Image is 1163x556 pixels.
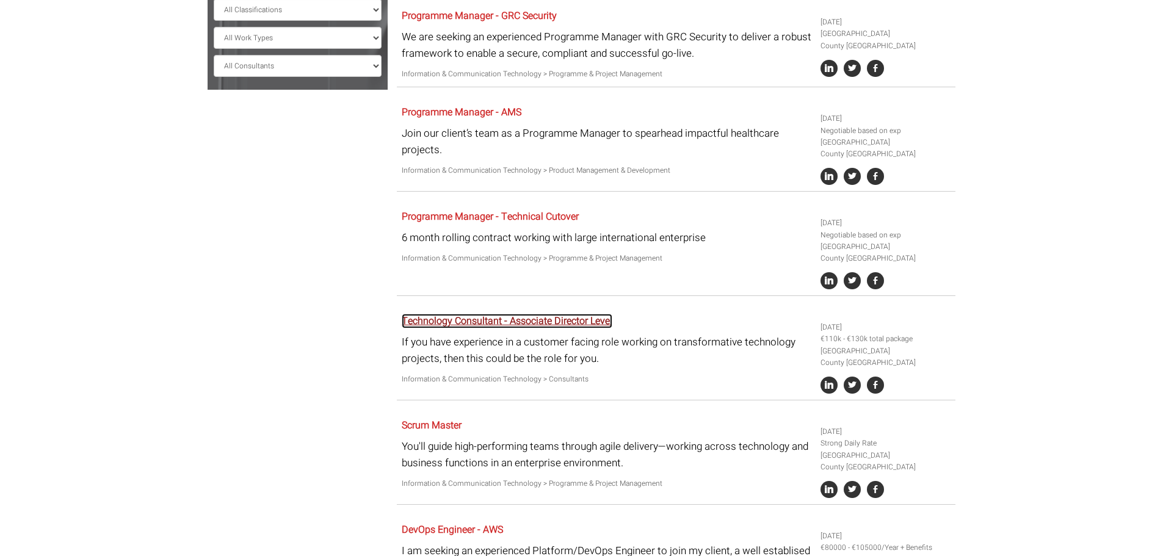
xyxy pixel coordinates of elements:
[402,9,557,23] a: Programme Manager - GRC Security
[402,229,811,246] p: 6 month rolling contract working with large international enterprise
[402,522,503,537] a: DevOps Engineer - AWS
[402,314,612,328] a: Technology Consultant - Associate Director Level
[402,478,811,489] p: Information & Communication Technology > Programme & Project Management
[821,125,951,137] li: Negotiable based on exp
[402,253,811,264] p: Information & Communication Technology > Programme & Project Management
[821,530,951,542] li: [DATE]
[402,438,811,471] p: You'll guide high-performing teams through agile delivery—working across technology and business ...
[402,334,811,367] p: If you have experience in a customer facing role working on transformative technology projects, t...
[402,165,811,176] p: Information & Communication Technology > Product Management & Development
[821,28,951,51] li: [GEOGRAPHIC_DATA] County [GEOGRAPHIC_DATA]
[821,333,951,345] li: €110k - €130k total package
[402,68,811,80] p: Information & Communication Technology > Programme & Project Management
[821,322,951,333] li: [DATE]
[402,374,811,385] p: Information & Communication Technology > Consultants
[402,29,811,62] p: We are seeking an experienced Programme Manager with GRC Security to deliver a robust framework t...
[402,105,521,120] a: Programme Manager - AMS
[402,418,462,433] a: Scrum Master
[821,137,951,160] li: [GEOGRAPHIC_DATA] County [GEOGRAPHIC_DATA]
[821,229,951,241] li: Negotiable based on exp
[402,209,579,224] a: Programme Manager - Technical Cutover
[821,438,951,449] li: Strong Daily Rate
[821,345,951,369] li: [GEOGRAPHIC_DATA] County [GEOGRAPHIC_DATA]
[821,426,951,438] li: [DATE]
[821,542,951,554] li: €80000 - €105000/Year + Benefits
[821,113,951,125] li: [DATE]
[821,241,951,264] li: [GEOGRAPHIC_DATA] County [GEOGRAPHIC_DATA]
[821,16,951,28] li: [DATE]
[821,217,951,229] li: [DATE]
[402,125,811,158] p: Join our client’s team as a Programme Manager to spearhead impactful healthcare projects.
[821,450,951,473] li: [GEOGRAPHIC_DATA] County [GEOGRAPHIC_DATA]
